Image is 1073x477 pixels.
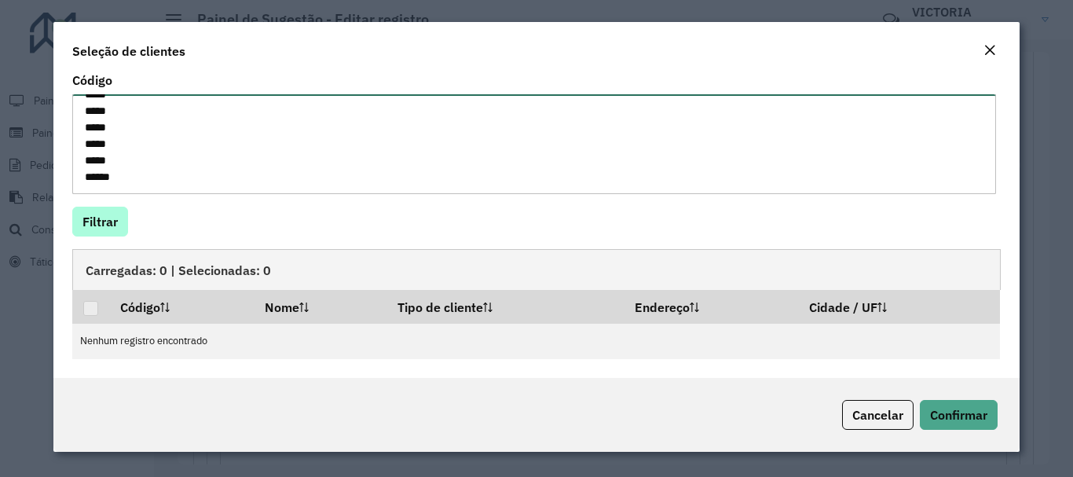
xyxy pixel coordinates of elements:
[798,290,1000,323] th: Cidade / UF
[842,400,914,430] button: Cancelar
[72,71,112,90] label: Código
[983,44,996,57] em: Fechar
[72,249,1000,290] div: Carregadas: 0 | Selecionadas: 0
[110,290,255,323] th: Código
[254,290,386,323] th: Nome
[624,290,798,323] th: Endereço
[979,41,1001,61] button: Close
[72,324,1000,359] td: Nenhum registro encontrado
[387,290,624,323] th: Tipo de cliente
[930,407,987,423] span: Confirmar
[920,400,998,430] button: Confirmar
[72,42,185,61] h4: Seleção de clientes
[852,407,903,423] span: Cancelar
[72,207,128,237] button: Filtrar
